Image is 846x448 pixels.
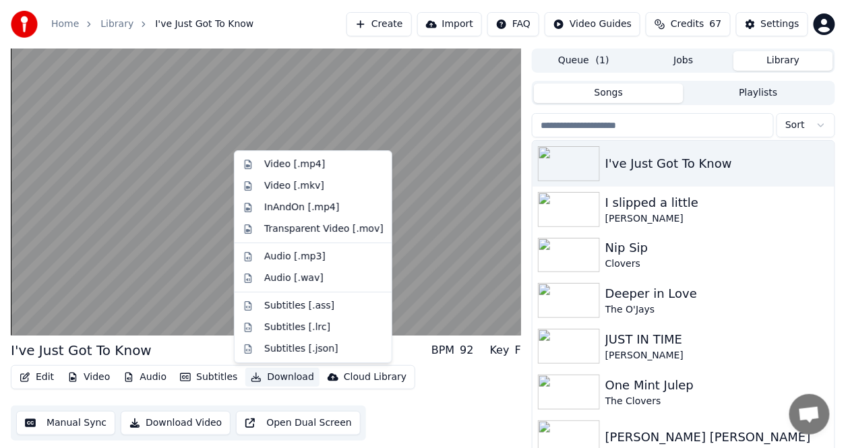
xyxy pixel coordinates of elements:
[236,411,361,435] button: Open Dual Screen
[487,12,539,36] button: FAQ
[264,299,334,313] div: Subtitles [.ass]
[118,368,172,387] button: Audio
[51,18,253,31] nav: breadcrumb
[264,222,384,236] div: Transparent Video [.mov]
[545,12,640,36] button: Video Guides
[671,18,704,31] span: Credits
[51,18,79,31] a: Home
[264,321,330,334] div: Subtitles [.lrc]
[264,179,324,193] div: Video [.mkv]
[264,342,338,356] div: Subtitles [.json]
[789,394,830,435] a: Open chat
[605,154,829,173] div: I've Just Got To Know
[736,12,808,36] button: Settings
[155,18,253,31] span: I've Just Got To Know
[100,18,133,31] a: Library
[534,84,684,103] button: Songs
[62,368,115,387] button: Video
[121,411,231,435] button: Download Video
[605,257,829,271] div: Clovers
[264,250,326,263] div: Audio [.mp3]
[605,395,829,408] div: The Clovers
[490,342,510,358] div: Key
[264,271,324,285] div: Audio [.wav]
[344,371,406,384] div: Cloud Library
[346,12,412,36] button: Create
[534,51,634,71] button: Queue
[605,193,829,212] div: I slipped a little
[684,84,833,103] button: Playlists
[264,201,340,214] div: InAndOn [.mp4]
[605,428,829,447] div: [PERSON_NAME] [PERSON_NAME]
[175,368,243,387] button: Subtitles
[710,18,722,31] span: 67
[11,341,152,360] div: I've Just Got To Know
[11,11,38,38] img: youka
[605,303,829,317] div: The O'Jays
[605,349,829,362] div: [PERSON_NAME]
[634,51,733,71] button: Jobs
[431,342,454,358] div: BPM
[605,376,829,395] div: One Mint Julep
[16,411,115,435] button: Manual Sync
[460,342,473,358] div: 92
[14,368,59,387] button: Edit
[605,284,829,303] div: Deeper in Love
[605,238,829,257] div: Nip Sip
[245,368,320,387] button: Download
[417,12,482,36] button: Import
[761,18,799,31] div: Settings
[733,51,833,71] button: Library
[785,119,805,132] span: Sort
[515,342,521,358] div: F
[596,54,609,67] span: ( 1 )
[646,12,730,36] button: Credits67
[264,158,325,171] div: Video [.mp4]
[605,330,829,349] div: JUST IN TIME
[605,212,829,226] div: [PERSON_NAME]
